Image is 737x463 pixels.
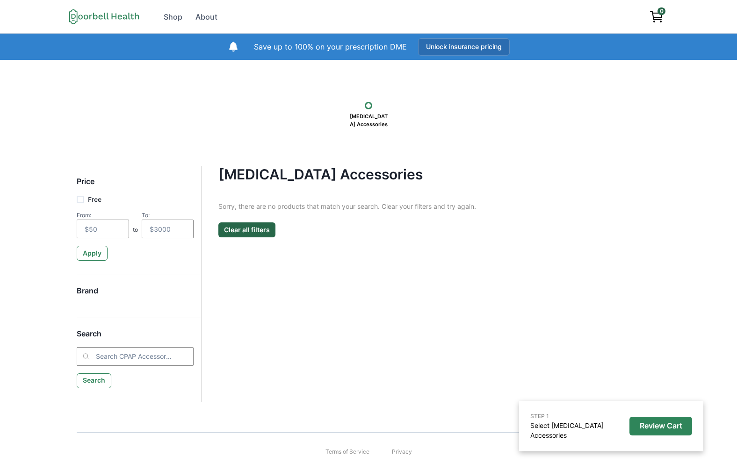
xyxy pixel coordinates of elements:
[142,220,194,238] input: $3000
[77,246,108,261] button: Apply
[195,11,217,22] div: About
[218,201,643,211] p: Sorry, there are no products that match your search. Clear your filters and try again.
[88,194,101,204] p: Free
[77,177,194,194] h5: Price
[77,347,194,366] input: Search CPAP Accessories
[345,109,392,131] p: [MEDICAL_DATA] Accessories
[530,412,626,420] p: STEP 1
[392,448,412,456] a: Privacy
[254,41,407,52] p: Save up to 100% on your prescription DME
[629,417,692,435] button: Review Cart
[218,222,275,237] button: Clear all filters
[418,38,510,56] button: Unlock insurance pricing
[164,11,182,22] div: Shop
[645,7,668,26] a: View cart
[77,220,129,238] input: $50
[530,421,604,439] a: Select [MEDICAL_DATA] Accessories
[325,448,369,456] a: Terms of Service
[77,286,194,304] h5: Brand
[640,421,682,430] p: Review Cart
[77,373,111,388] button: Search
[133,226,138,238] p: to
[142,212,194,219] div: To:
[77,212,129,219] div: From:
[658,7,665,15] span: 0
[77,329,194,347] h5: Search
[158,7,188,26] a: Shop
[218,166,643,183] h4: [MEDICAL_DATA] Accessories
[190,7,223,26] a: About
